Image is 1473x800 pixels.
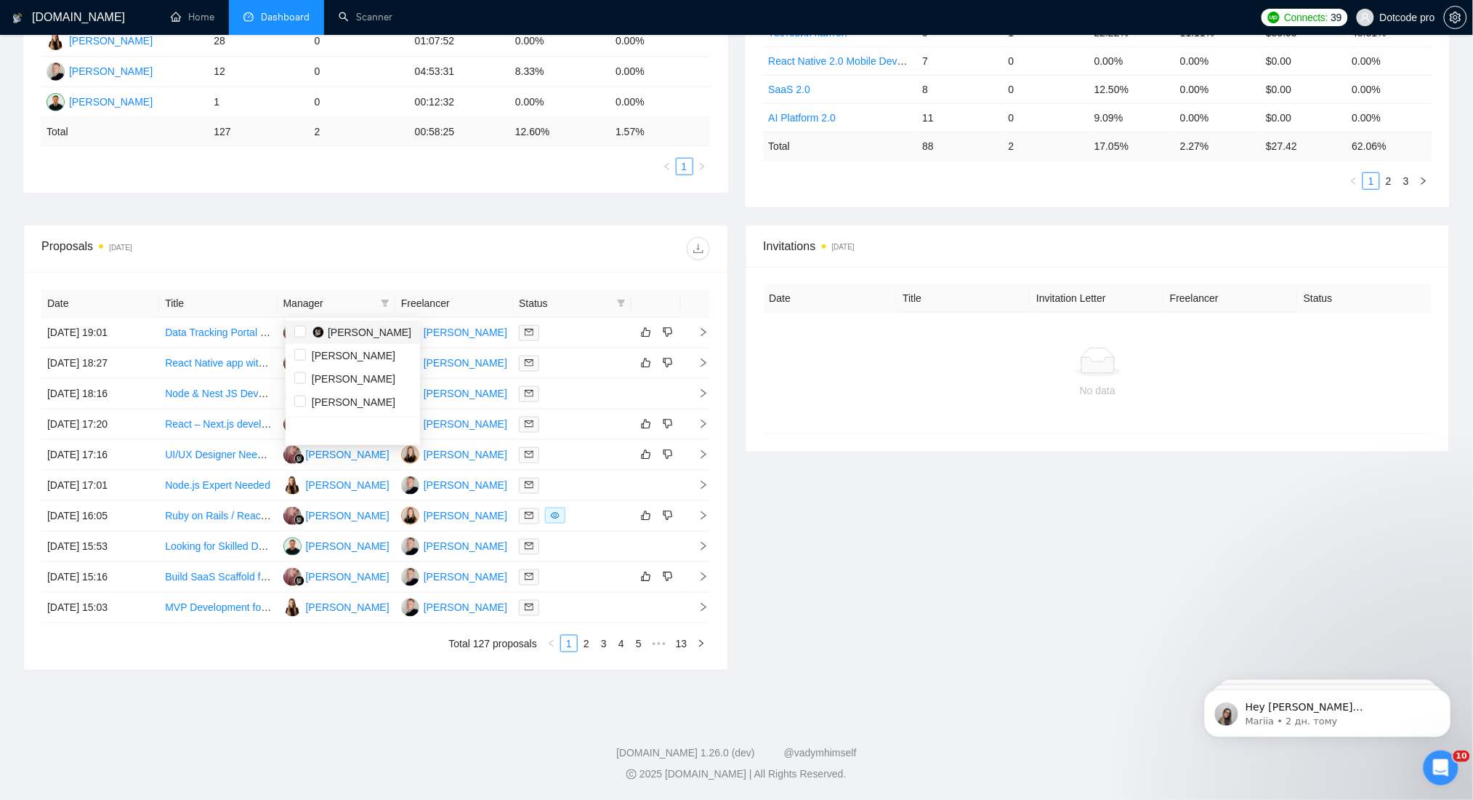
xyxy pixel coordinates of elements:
a: 13 [671,636,692,652]
td: [DATE] 17:01 [41,471,159,501]
span: right [687,572,709,582]
div: [PERSON_NAME] [424,324,507,340]
li: Total 127 proposals [449,635,537,652]
td: [DATE] 17:20 [41,409,159,440]
span: right [687,511,709,521]
td: $ 27.42 [1260,132,1346,160]
a: AI Platform 2.0 [769,112,836,124]
a: 3 [596,636,612,652]
a: 1 [677,159,693,175]
span: [PERSON_NAME] [328,327,411,338]
td: [DATE] 15:16 [41,562,159,593]
button: like [637,507,655,524]
div: 2025 [DOMAIN_NAME] | All Rights Reserved. [12,767,1461,783]
span: filter [381,299,390,308]
li: Next Page [1415,172,1432,190]
a: Build SaaS Scaffold for VendorFox (Firebase, Stripe, Next.js, Firestore) [165,571,485,583]
a: [DOMAIN_NAME] 1.26.0 (dev) [616,748,755,759]
img: YD [283,476,302,495]
a: DS[PERSON_NAME] [283,448,390,460]
span: user [1360,12,1371,23]
span: 39 [1331,9,1342,25]
img: upwork-logo.png [1268,12,1280,23]
li: 3 [595,635,613,652]
span: right [687,541,709,551]
a: YD[PERSON_NAME] [283,601,390,612]
a: UI/UX Designer Needed – Web & Mobile Platform [165,449,390,460]
div: [PERSON_NAME] [424,599,507,615]
td: 2 [1003,132,1089,160]
img: YP [47,63,65,81]
li: 1 [676,158,693,175]
li: 3 [1397,172,1415,190]
button: dislike [659,354,677,372]
td: 2.27 % [1174,132,1260,160]
a: YP[PERSON_NAME] [401,479,507,490]
a: 2 [578,636,594,652]
div: [PERSON_NAME] [69,63,153,79]
td: React – Next.js developer for questionnaire application [159,409,277,440]
a: 4 [613,636,629,652]
td: 04:53:31 [409,57,509,87]
span: right [698,162,706,171]
th: Date [764,284,897,313]
button: dislike [659,568,677,585]
img: gigradar-bm.png [294,576,304,586]
td: $0.00 [1260,75,1346,103]
a: YP[PERSON_NAME] [401,601,507,612]
div: Proposals [41,237,376,260]
a: Node & Nest JS Developer for Microservices Project [165,388,400,399]
span: like [641,449,651,460]
a: AP[PERSON_NAME] [401,356,507,368]
td: 12 [208,57,308,87]
span: setting [1445,12,1466,23]
a: AP[PERSON_NAME] [47,95,153,107]
span: right [687,388,709,399]
span: filter [378,292,392,314]
th: Invitation Letter [1030,284,1164,313]
span: dashboard [243,12,254,22]
time: [DATE] [832,243,855,251]
a: DS[PERSON_NAME] [283,570,390,582]
td: 0.00% [1347,75,1432,103]
span: Dashboard [261,11,310,23]
li: Previous Page [1345,172,1363,190]
td: 0 [309,26,409,57]
td: 17.05 % [1089,132,1174,160]
a: Data Tracking Portal for Company [165,327,318,338]
span: [PERSON_NAME] [312,350,395,361]
td: [DATE] 18:16 [41,379,159,409]
span: 10 [1453,751,1470,762]
span: dislike [663,357,673,369]
td: Build SaaS Scaffold for VendorFox (Firebase, Stripe, Next.js, Firestore) [159,562,277,593]
div: [PERSON_NAME] [424,447,507,463]
li: 5 [630,635,647,652]
a: SaaS 2.0 [769,84,811,95]
span: [PERSON_NAME] [312,373,395,385]
div: [PERSON_NAME] [306,569,390,585]
div: [PERSON_NAME] [424,508,507,524]
td: [DATE] 19:01 [41,318,159,348]
a: AP[PERSON_NAME] [283,540,390,551]
span: dislike [663,449,673,460]
img: YD [283,599,302,617]
th: Manager [278,289,395,318]
th: Freelancer [395,289,513,318]
td: Ruby on Rails / React.js developer [159,501,277,532]
span: Connects: [1284,9,1328,25]
td: 12.50% [1089,75,1174,103]
a: Looking for Skilled Developer / Agency for Web Platform Support & Development [165,540,529,552]
img: AP [47,93,65,111]
td: 0.00% [1174,47,1260,75]
a: Node.js Expert Needed [165,479,270,491]
img: YP [401,599,419,617]
button: left [658,158,676,175]
a: YP[PERSON_NAME] [401,326,507,337]
td: Node & Nest JS Developer for Microservices Project [159,379,277,409]
button: right [693,635,710,652]
span: download [687,243,709,255]
a: Тестовий пайтон [769,27,848,39]
span: ••• [647,635,671,652]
